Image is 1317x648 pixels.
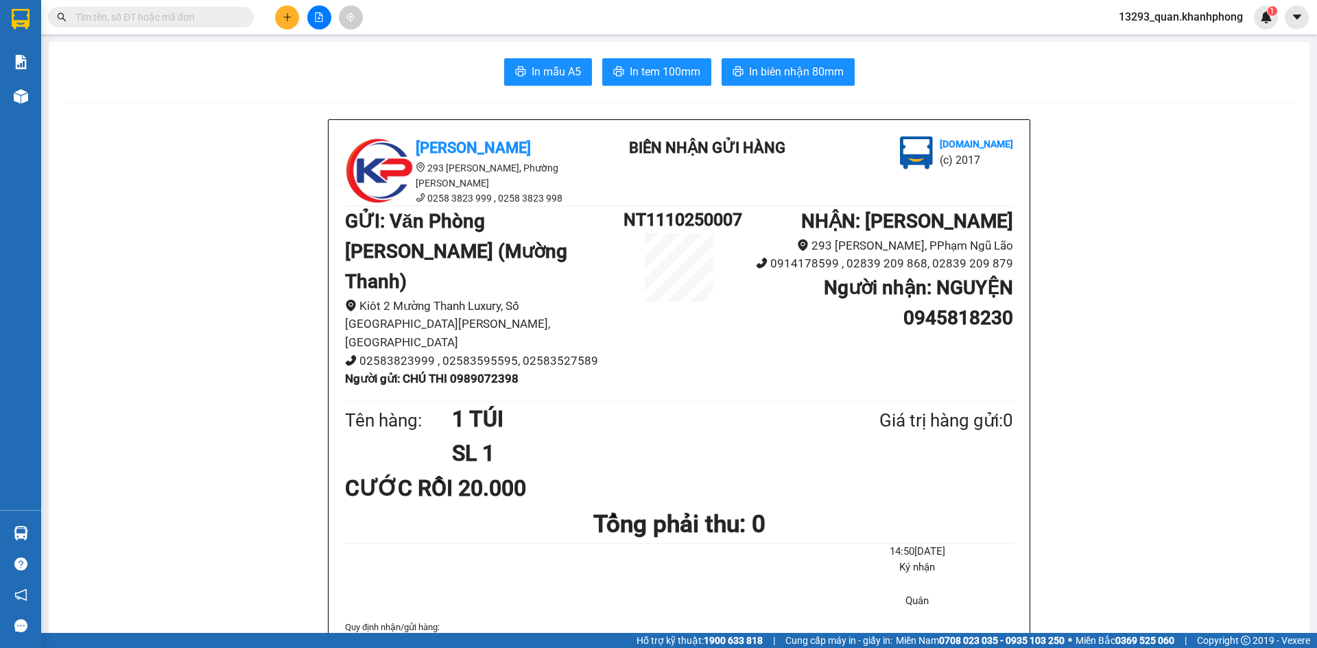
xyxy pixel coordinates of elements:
[1068,638,1072,643] span: ⚪️
[1291,11,1303,23] span: caret-down
[773,633,775,648] span: |
[735,254,1013,273] li: 0914178599 , 02839 209 868, 02839 209 879
[637,633,763,648] span: Hỗ trợ kỹ thuật:
[345,505,1013,543] h1: Tổng phải thu: 0
[813,407,1013,435] div: Giá trị hàng gửi: 0
[630,63,700,80] span: In tem 100mm
[602,58,711,86] button: printerIn tem 100mm
[416,193,425,202] span: phone
[14,89,28,104] img: warehouse-icon
[824,276,1013,329] b: Người nhận : NGUYỆN 0945818230
[14,526,28,540] img: warehouse-icon
[345,191,592,206] li: 0258 3823 999 , 0258 3823 998
[275,5,299,29] button: plus
[452,436,813,470] h1: SL 1
[345,355,357,366] span: phone
[1076,633,1174,648] span: Miền Bắc
[345,300,357,311] span: environment
[57,12,67,22] span: search
[504,58,592,86] button: printerIn mẫu A5
[14,619,27,632] span: message
[756,257,768,269] span: phone
[1268,6,1277,16] sup: 1
[532,63,581,80] span: In mẫu A5
[785,633,892,648] span: Cung cấp máy in - giấy in:
[345,136,414,205] img: logo.jpg
[940,139,1013,149] b: [DOMAIN_NAME]
[452,402,813,436] h1: 1 TÚI
[345,160,592,191] li: 293 [PERSON_NAME], Phường [PERSON_NAME]
[14,588,27,601] span: notification
[416,139,531,156] b: [PERSON_NAME]
[939,635,1065,646] strong: 0708 023 035 - 0935 103 250
[801,210,1013,232] b: NHẬN : [PERSON_NAME]
[75,10,237,25] input: Tìm tên, số ĐT hoặc mã đơn
[624,206,735,233] h1: NT1110250007
[822,544,1013,560] li: 14:50[DATE]
[283,12,292,22] span: plus
[1185,633,1187,648] span: |
[416,163,425,172] span: environment
[345,372,519,385] b: Người gửi : CHÚ THI 0989072398
[515,66,526,79] span: printer
[345,471,565,505] div: CƯỚC RỒI 20.000
[613,66,624,79] span: printer
[345,210,567,293] b: GỬI : Văn Phòng [PERSON_NAME] (Mường Thanh)
[1260,11,1272,23] img: icon-new-feature
[345,352,624,370] li: 02583823999 , 02583595595, 02583527589
[1108,8,1254,25] span: 13293_quan.khanhphong
[749,63,844,80] span: In biên nhận 80mm
[1115,635,1174,646] strong: 0369 525 060
[822,560,1013,576] li: Ký nhận
[345,407,452,435] div: Tên hàng:
[14,557,27,571] span: question-circle
[346,12,355,22] span: aim
[940,152,1013,169] li: (c) 2017
[1241,636,1250,645] span: copyright
[896,633,1065,648] span: Miền Nam
[314,12,324,22] span: file-add
[822,593,1013,610] li: Quân
[704,635,763,646] strong: 1900 633 818
[900,136,933,169] img: logo.jpg
[733,66,744,79] span: printer
[735,237,1013,255] li: 293 [PERSON_NAME], PPhạm Ngũ Lão
[12,9,29,29] img: logo-vxr
[307,5,331,29] button: file-add
[797,239,809,251] span: environment
[14,55,28,69] img: solution-icon
[1270,6,1274,16] span: 1
[1285,5,1309,29] button: caret-down
[345,297,624,352] li: Kiôt 2 Mường Thanh Luxury, Số [GEOGRAPHIC_DATA][PERSON_NAME], [GEOGRAPHIC_DATA]
[722,58,855,86] button: printerIn biên nhận 80mm
[339,5,363,29] button: aim
[629,139,785,156] b: BIÊN NHẬN GỬI HÀNG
